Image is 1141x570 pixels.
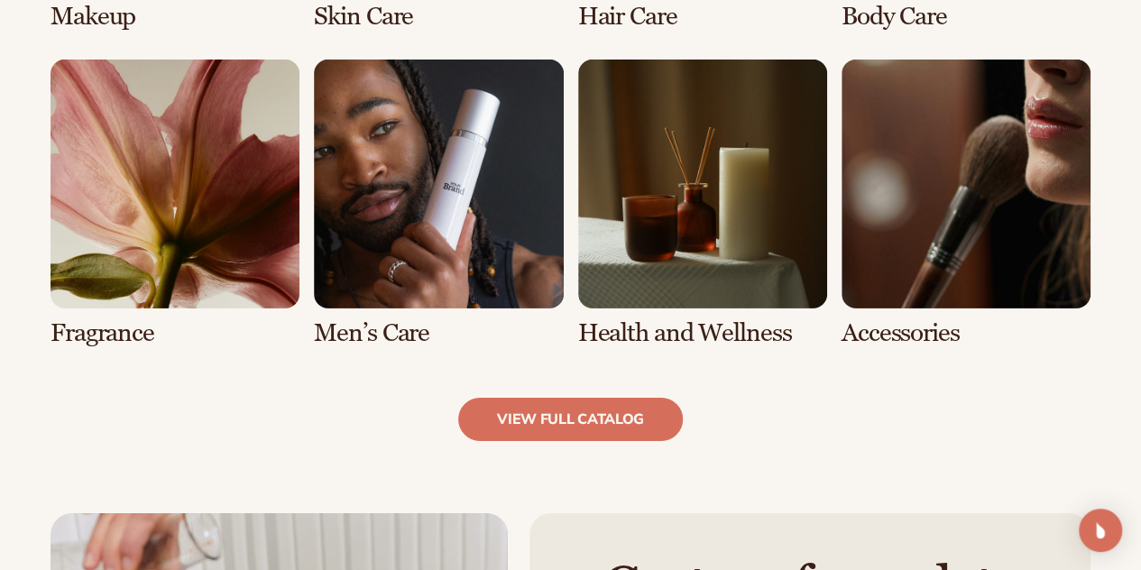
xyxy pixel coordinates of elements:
h3: Makeup [51,3,299,31]
h3: Hair Care [578,3,827,31]
a: view full catalog [458,398,683,441]
h3: Body Care [842,3,1090,31]
div: 8 / 8 [842,60,1090,347]
div: Open Intercom Messenger [1079,509,1122,552]
div: 6 / 8 [314,60,563,347]
div: 5 / 8 [51,60,299,347]
h3: Skin Care [314,3,563,31]
div: 7 / 8 [578,60,827,347]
